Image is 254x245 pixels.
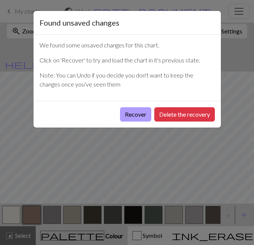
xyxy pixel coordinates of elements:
button: Recover [120,107,151,122]
p: We found some unsaved changes for this chart. [40,41,215,50]
p: Click on 'Recover' to try and load the chart in it's previous state. [40,56,215,65]
button: Delete the recovery [154,107,215,122]
p: Note: You can Undo if you decide you don't want to keep the changes once you've seen them [40,71,215,89]
h5: Found unsaved changes [40,17,119,28]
